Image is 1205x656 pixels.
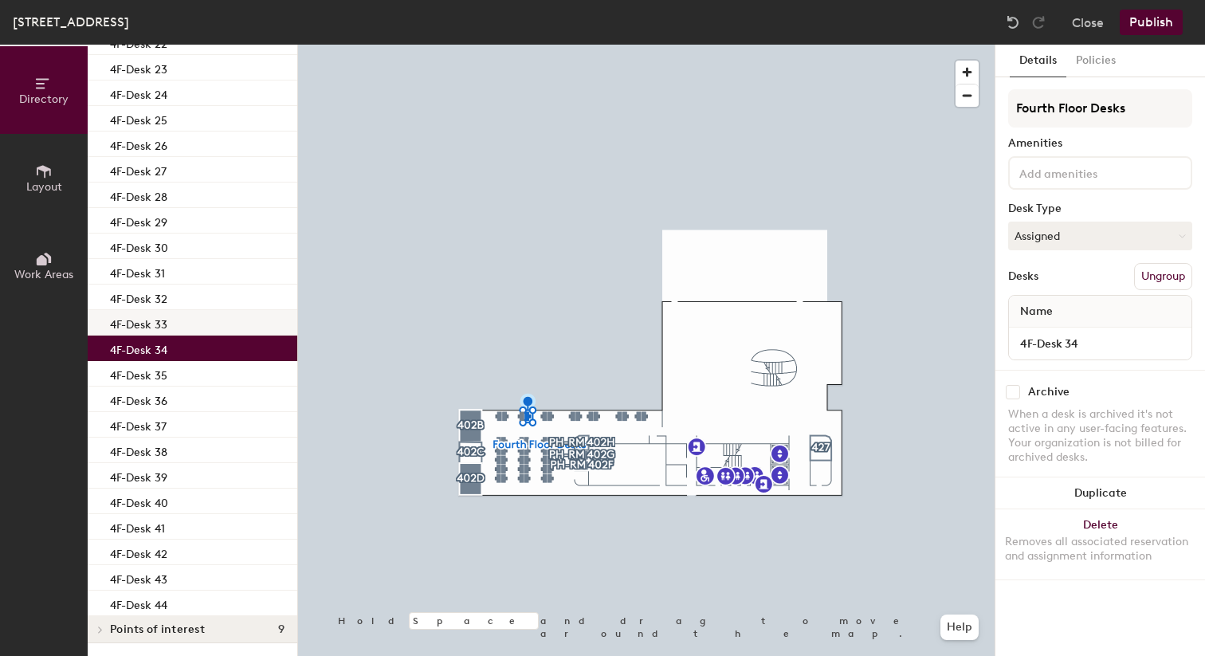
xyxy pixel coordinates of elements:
p: 4F-Desk 38 [110,441,167,459]
button: Assigned [1008,222,1192,250]
div: Desks [1008,270,1038,283]
p: 4F-Desk 43 [110,568,167,587]
p: 4F-Desk 35 [110,364,167,383]
p: 4F-Desk 29 [110,211,167,230]
div: Desk Type [1008,202,1192,215]
p: 4F-Desk 33 [110,313,167,332]
p: 4F-Desk 37 [110,415,167,434]
p: 4F-Desk 36 [110,390,167,408]
button: Details [1010,45,1066,77]
img: Undo [1005,14,1021,30]
input: Unnamed desk [1012,332,1188,355]
div: [STREET_ADDRESS] [13,12,129,32]
button: DeleteRemoves all associated reservation and assignment information [995,509,1205,579]
span: Name [1012,297,1061,326]
p: 4F-Desk 24 [110,84,167,102]
span: Directory [19,92,69,106]
img: Redo [1030,14,1046,30]
span: Work Areas [14,268,73,281]
div: Amenities [1008,137,1192,150]
p: 4F-Desk 31 [110,262,165,281]
p: 4F-Desk 44 [110,594,167,612]
p: 4F-Desk 40 [110,492,168,510]
p: 4F-Desk 41 [110,517,165,536]
p: 4F-Desk 25 [110,109,167,128]
button: Publish [1120,10,1183,35]
p: 4F-Desk 39 [110,466,167,485]
div: When a desk is archived it's not active in any user-facing features. Your organization is not bil... [1008,407,1192,465]
span: 9 [278,623,285,636]
p: 4F-Desk 32 [110,288,167,306]
button: Help [940,615,979,640]
p: 4F-Desk 28 [110,186,167,204]
button: Close [1072,10,1104,35]
p: 4F-Desk 34 [110,339,167,357]
button: Duplicate [995,477,1205,509]
p: 4F-Desk 26 [110,135,167,153]
p: 4F-Desk 30 [110,237,168,255]
button: Policies [1066,45,1125,77]
button: Ungroup [1134,263,1192,290]
div: Archive [1028,386,1070,399]
span: Points of interest [110,623,205,636]
span: Layout [26,180,62,194]
input: Add amenities [1016,163,1160,182]
p: 4F-Desk 27 [110,160,167,179]
p: 4F-Desk 42 [110,543,167,561]
div: Removes all associated reservation and assignment information [1005,535,1195,564]
p: 4F-Desk 23 [110,58,167,77]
